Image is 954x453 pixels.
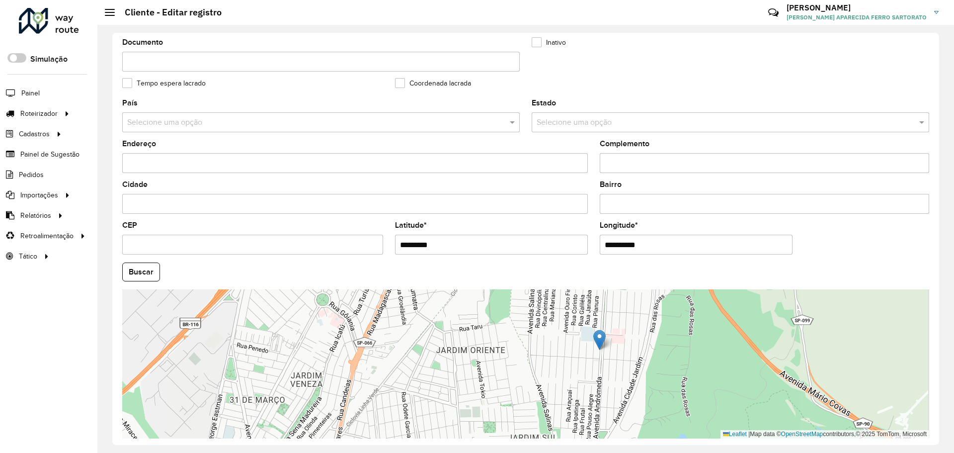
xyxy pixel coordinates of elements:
[600,219,638,231] label: Longitude
[21,88,40,98] span: Painel
[122,263,160,281] button: Buscar
[19,170,44,180] span: Pedidos
[20,190,58,200] span: Importações
[395,78,471,89] label: Coordenada lacrada
[122,179,148,190] label: Cidade
[19,129,50,139] span: Cadastros
[30,53,68,65] label: Simulação
[20,149,79,160] span: Painel de Sugestão
[115,7,222,18] h2: Cliente - Editar registro
[723,431,747,438] a: Leaflet
[787,3,927,12] h3: [PERSON_NAME]
[720,430,929,439] div: Map data © contributors,© 2025 TomTom, Microsoft
[19,251,37,262] span: Tático
[122,36,163,48] label: Documento
[20,210,51,221] span: Relatórios
[122,138,156,150] label: Endereço
[20,231,74,241] span: Retroalimentação
[593,330,606,350] img: Marker
[781,431,823,438] a: OpenStreetMap
[787,13,927,22] span: [PERSON_NAME] APARECIDA FERRO SARTORATO
[395,219,427,231] label: Latitude
[122,219,137,231] label: CEP
[20,108,58,119] span: Roteirizador
[532,97,556,109] label: Estado
[532,37,566,48] label: Inativo
[122,97,138,109] label: País
[122,78,206,89] label: Tempo espera lacrado
[600,179,622,190] label: Bairro
[600,138,649,150] label: Complemento
[748,431,750,438] span: |
[763,2,784,23] a: Contato Rápido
